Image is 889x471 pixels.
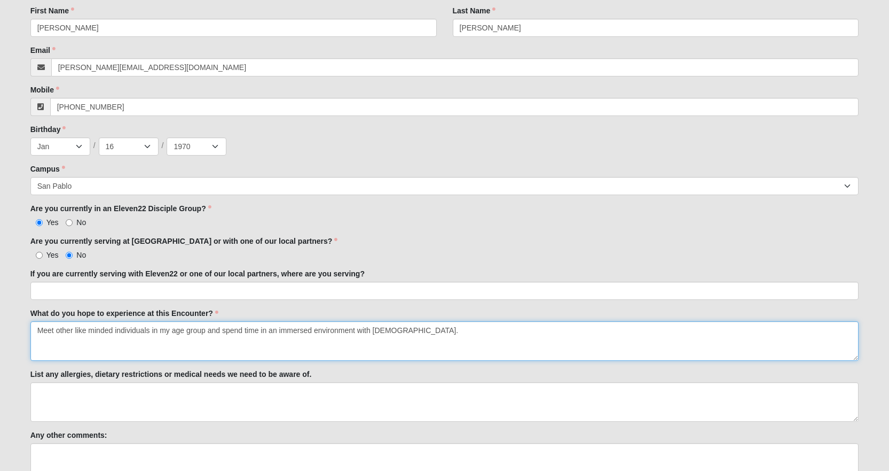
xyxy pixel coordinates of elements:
label: What do you hope to experience at this Encounter? [30,308,218,319]
span: No [76,251,86,259]
label: Birthday [30,124,66,135]
label: Last Name [453,5,496,16]
label: First Name [30,5,74,16]
span: Yes [46,218,59,227]
label: Mobile [30,84,59,95]
input: No [66,219,73,226]
input: Yes [36,219,43,226]
span: Yes [46,251,59,259]
label: Email [30,45,56,56]
label: Any other comments: [30,430,107,441]
input: Yes [36,252,43,259]
span: / [162,140,164,152]
span: No [76,218,86,227]
input: No [66,252,73,259]
label: Are you currently in an Eleven22 Disciple Group? [30,203,211,214]
label: Are you currently serving at [GEOGRAPHIC_DATA] or with one of our local partners? [30,236,338,246]
label: Campus [30,164,65,174]
label: If you are currently serving with Eleven22 or one of our local partners, where are you serving? [30,268,365,279]
label: List any allergies, dietary restrictions or medical needs we need to be aware of. [30,369,312,380]
span: / [93,140,96,152]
